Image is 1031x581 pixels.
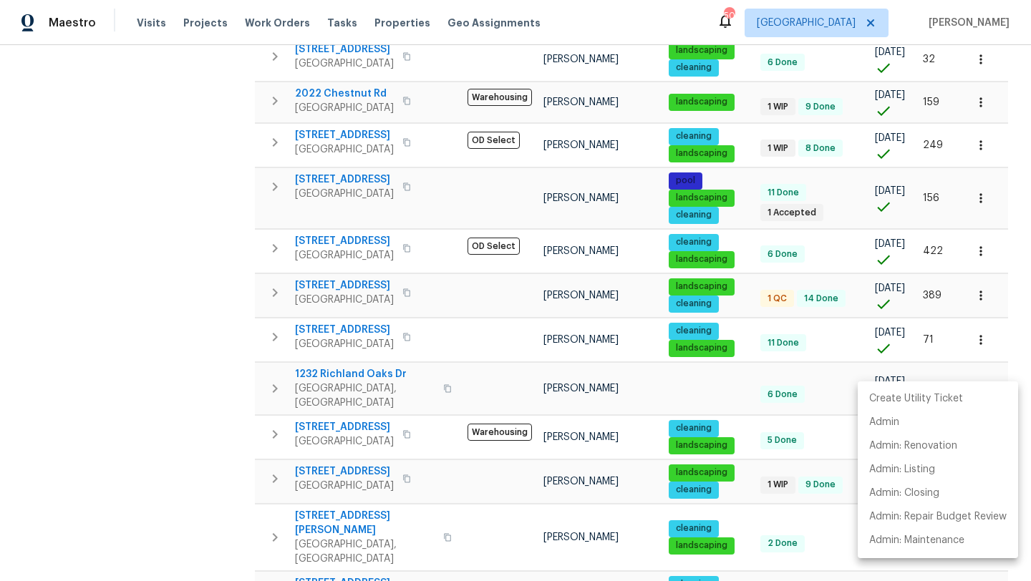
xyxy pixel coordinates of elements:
[869,439,957,454] p: Admin: Renovation
[869,509,1007,524] p: Admin: Repair Budget Review
[869,415,899,430] p: Admin
[869,486,939,501] p: Admin: Closing
[869,462,935,477] p: Admin: Listing
[869,391,963,406] p: Create Utility Ticket
[869,533,964,548] p: Admin: Maintenance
